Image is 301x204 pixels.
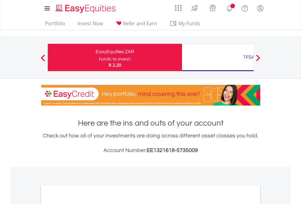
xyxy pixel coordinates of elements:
a: Home page [53,2,118,14]
img: EasyEquities_Logo.png [54,4,118,14]
button: Previous [37,57,49,64]
h1: Here are the ins and outs of your account [41,118,260,129]
a: AppsGrid [171,2,186,11]
span: My Funds [170,19,209,27]
div: EasyEquities ZAR [51,47,178,56]
a: FAQ's and Support [237,2,253,14]
div: Check out how all of your investments are doing across different asset classes you hold. [41,132,260,155]
div: Funds to invest: [99,56,131,62]
a: Vouchers [204,2,222,13]
span: R 2.20 [109,62,121,68]
h3: Account Number: [41,146,260,155]
a: Portfolio [43,20,68,30]
img: vouchers-v2.svg [208,3,218,13]
img: EasyCredit Promotion Banner [41,85,260,105]
span: Refer and Earn [123,20,157,27]
a: Invest Now [75,20,105,30]
a: Refer and Earn [113,20,159,30]
span: EE1321618-5735009 [147,147,198,153]
a: Notifications [222,2,237,14]
a: My Profile [253,2,268,15]
img: thrive-v2.svg [190,3,200,13]
button: Next [252,57,264,64]
img: grid-menu-icon.svg [175,5,182,11]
